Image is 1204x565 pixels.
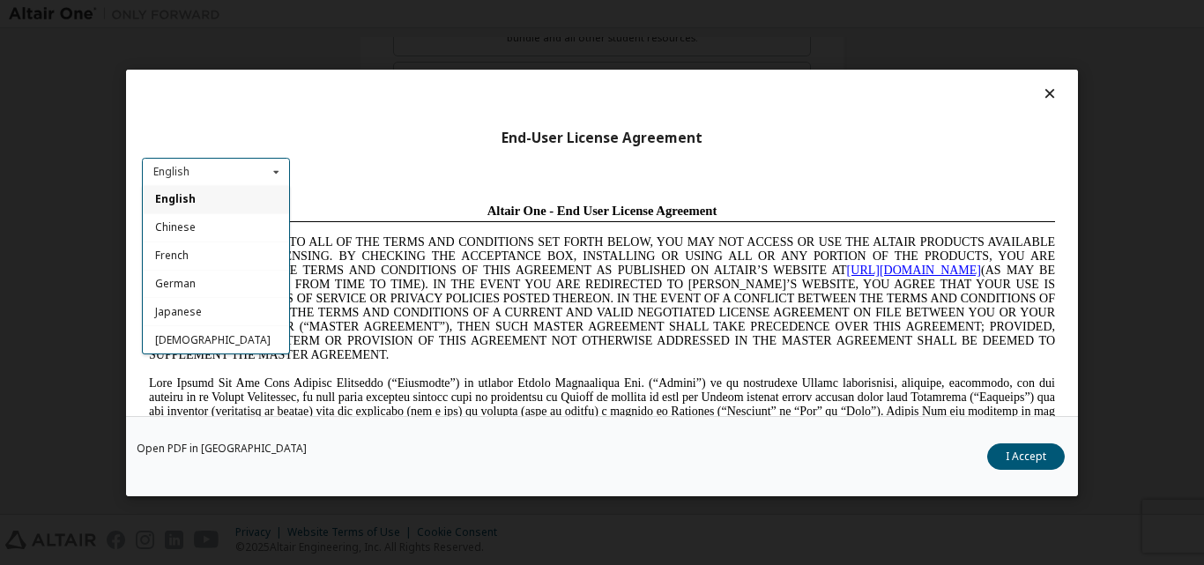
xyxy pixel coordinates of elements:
span: Chinese [155,219,196,234]
span: French [155,248,189,263]
a: Open PDF in [GEOGRAPHIC_DATA] [137,442,307,453]
span: IF YOU DO NOT AGREE TO ALL OF THE TERMS AND CONDITIONS SET FORTH BELOW, YOU MAY NOT ACCESS OR USE... [7,39,913,165]
div: English [153,167,190,177]
span: Altair One - End User License Agreement [346,7,576,21]
span: Lore Ipsumd Sit Ame Cons Adipisc Elitseddo (“Eiusmodte”) in utlabor Etdolo Magnaaliqua Eni. (“Adm... [7,180,913,306]
span: English [155,191,196,206]
a: [URL][DOMAIN_NAME] [705,67,839,80]
span: Japanese [155,304,202,319]
button: I Accept [987,442,1065,469]
div: End-User License Agreement [142,129,1062,146]
span: German [155,276,196,291]
span: [DEMOGRAPHIC_DATA] [155,332,271,347]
